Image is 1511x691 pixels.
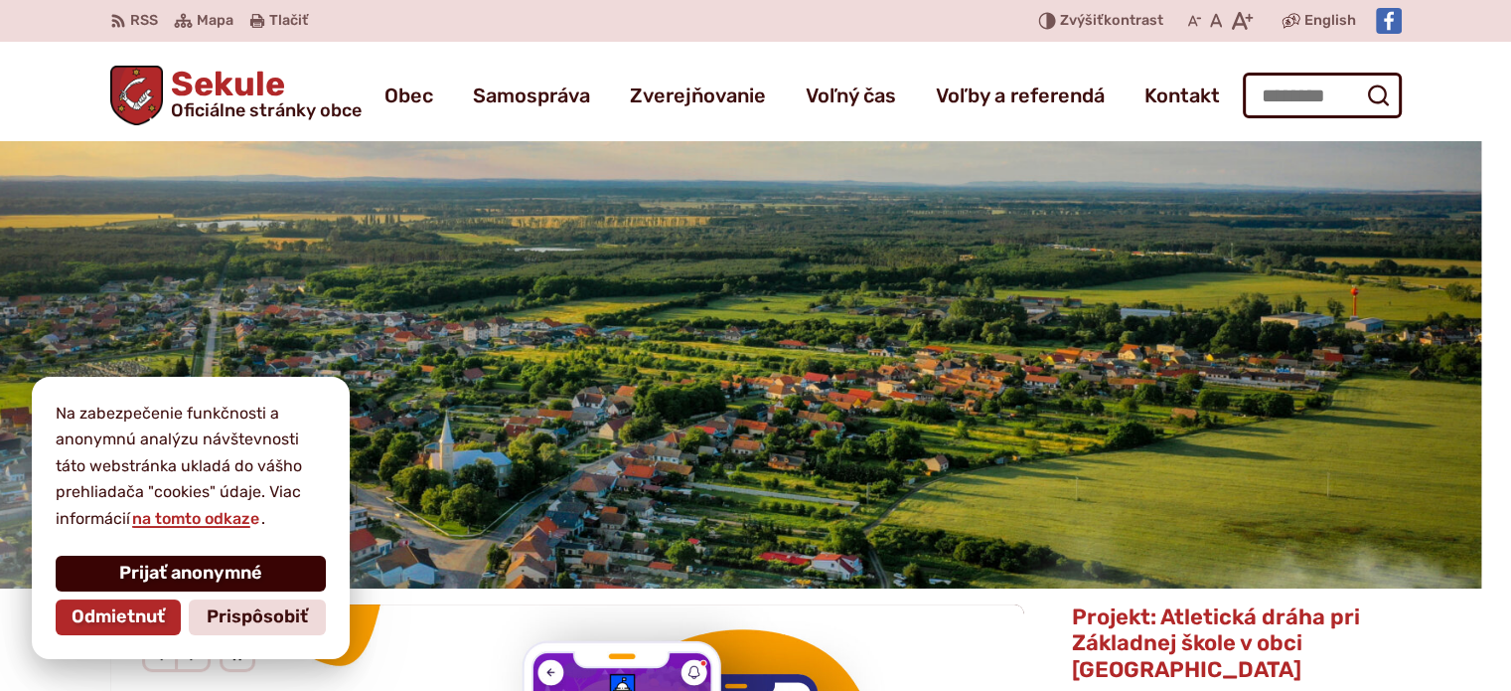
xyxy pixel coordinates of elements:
[207,606,308,628] span: Prispôsobiť
[630,68,766,123] a: Zverejňovanie
[110,66,164,125] img: Prejsť na domovskú stránku
[1304,9,1356,33] span: English
[130,509,261,528] a: na tomto odkaze
[56,556,326,592] button: Prijať anonymné
[119,563,262,585] span: Prijať anonymné
[1300,9,1360,33] a: English
[1071,604,1359,683] span: Projekt: Atletická dráha pri Základnej škole v obci [GEOGRAPHIC_DATA]
[72,606,165,628] span: Odmietnuť
[1376,8,1402,34] img: Prejsť na Facebook stránku
[110,66,363,125] a: Logo Sekule, prejsť na domovskú stránku.
[56,401,326,532] p: Na zabezpečenie funkčnosti a anonymnú analýzu návštevnosti táto webstránka ukladá do vášho prehli...
[163,68,362,119] h1: Sekule
[171,101,362,119] span: Oficiálne stránky obce
[384,68,433,123] a: Obec
[56,600,181,635] button: Odmietnuť
[473,68,590,123] a: Samospráva
[936,68,1105,123] a: Voľby a referendá
[1060,13,1163,30] span: kontrast
[189,600,326,635] button: Prispôsobiť
[130,9,158,33] span: RSS
[269,13,308,30] span: Tlačiť
[806,68,896,123] a: Voľný čas
[1060,12,1104,29] span: Zvýšiť
[1144,68,1220,123] a: Kontakt
[197,9,233,33] span: Mapa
